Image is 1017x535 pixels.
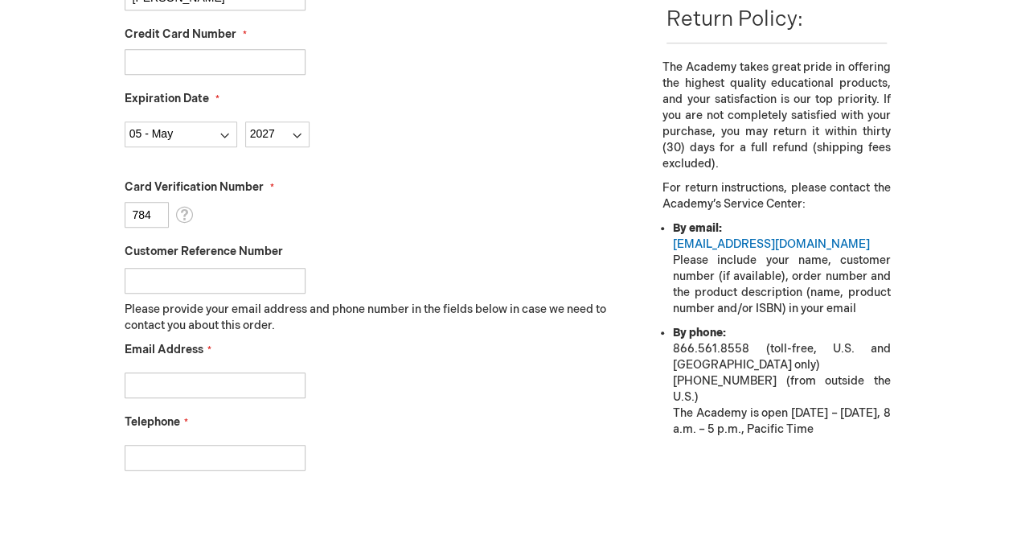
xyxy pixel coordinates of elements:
span: Return Policy: [666,7,803,32]
strong: By email: [673,221,722,235]
a: [EMAIL_ADDRESS][DOMAIN_NAME] [673,237,870,251]
span: Expiration Date [125,92,209,105]
span: Card Verification Number [125,180,264,194]
input: Card Verification Number [125,202,169,228]
input: Credit Card Number [125,49,306,75]
p: Please provide your email address and phone number in the fields below in case we need to contact... [125,302,619,334]
li: 866.561.8558 (toll-free, U.S. and [GEOGRAPHIC_DATA] only) [PHONE_NUMBER] (from outside the U.S.) ... [673,325,890,438]
span: Customer Reference Number [125,245,283,258]
span: Telephone [125,415,180,429]
p: The Academy takes great pride in offering the highest quality educational products, and your sati... [662,60,890,172]
li: Please include your name, customer number (if available), order number and the product descriptio... [673,220,890,317]
p: For return instructions, please contact the Academy’s Service Center: [662,180,890,212]
strong: By phone: [673,326,726,340]
span: Email Address [125,343,203,356]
